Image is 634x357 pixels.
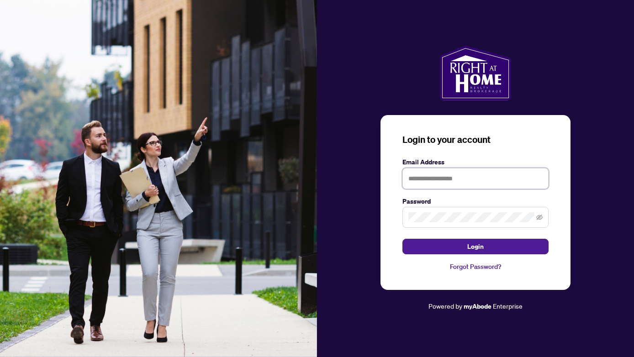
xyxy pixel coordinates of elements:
label: Email Address [402,157,549,167]
h3: Login to your account [402,133,549,146]
img: ma-logo [440,46,511,100]
span: Enterprise [493,302,523,310]
span: eye-invisible [536,214,543,220]
label: Password [402,196,549,206]
a: myAbode [464,301,491,311]
a: Forgot Password? [402,262,549,272]
span: Login [467,239,484,254]
span: Powered by [428,302,462,310]
button: Login [402,239,549,254]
